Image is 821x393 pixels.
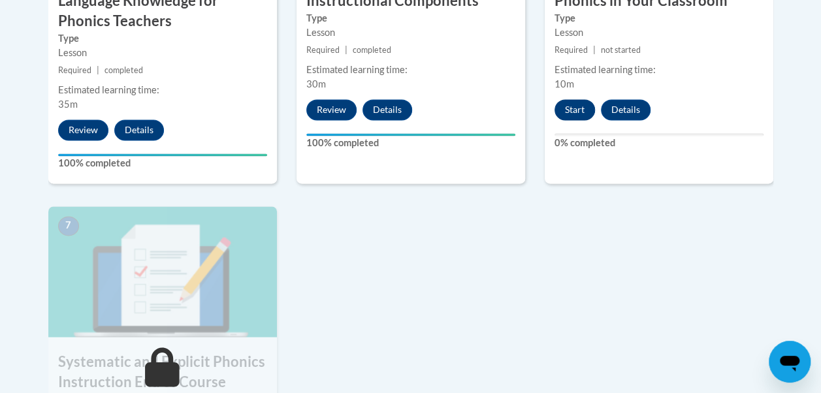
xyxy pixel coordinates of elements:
[306,133,515,136] div: Your progress
[306,78,326,89] span: 30m
[306,99,357,120] button: Review
[353,45,391,55] span: completed
[114,119,164,140] button: Details
[555,63,764,77] div: Estimated learning time:
[555,136,764,150] label: 0% completed
[48,206,277,337] img: Course Image
[306,136,515,150] label: 100% completed
[58,153,267,156] div: Your progress
[306,45,340,55] span: Required
[601,99,651,120] button: Details
[345,45,347,55] span: |
[306,25,515,40] div: Lesson
[58,65,91,75] span: Required
[555,45,588,55] span: Required
[601,45,641,55] span: not started
[769,341,811,383] iframe: Button to launch messaging window
[97,65,99,75] span: |
[58,156,267,170] label: 100% completed
[555,11,764,25] label: Type
[58,99,78,110] span: 35m
[593,45,596,55] span: |
[58,83,267,97] div: Estimated learning time:
[555,78,574,89] span: 10m
[306,63,515,77] div: Estimated learning time:
[555,99,595,120] button: Start
[58,31,267,46] label: Type
[58,46,267,60] div: Lesson
[306,11,515,25] label: Type
[58,216,79,236] span: 7
[362,99,412,120] button: Details
[555,25,764,40] div: Lesson
[105,65,143,75] span: completed
[58,119,108,140] button: Review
